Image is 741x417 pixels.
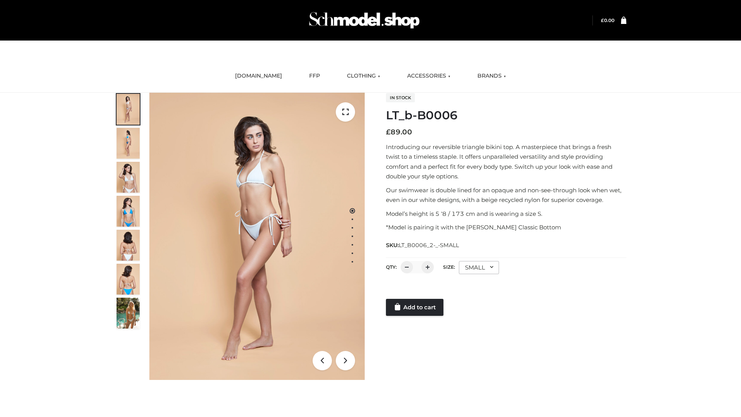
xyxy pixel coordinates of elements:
[386,241,460,250] span: SKU:
[149,93,365,380] img: ArielClassicBikiniTop_CloudNine_AzureSky_OW114ECO_1
[386,264,397,270] label: QTY:
[386,299,443,316] a: Add to cart
[306,5,422,36] img: Schmodel Admin 964
[117,196,140,227] img: ArielClassicBikiniTop_CloudNine_AzureSky_OW114ECO_4-scaled.jpg
[386,108,626,122] h1: LT_b-B0006
[386,128,412,136] bdi: 89.00
[117,230,140,261] img: ArielClassicBikiniTop_CloudNine_AzureSky_OW114ECO_7-scaled.jpg
[229,68,288,85] a: [DOMAIN_NAME]
[401,68,456,85] a: ACCESSORIES
[386,209,626,219] p: Model’s height is 5 ‘8 / 173 cm and is wearing a size S.
[117,128,140,159] img: ArielClassicBikiniTop_CloudNine_AzureSky_OW114ECO_2-scaled.jpg
[386,93,415,102] span: In stock
[117,298,140,329] img: Arieltop_CloudNine_AzureSky2.jpg
[386,222,626,232] p: *Model is pairing it with the [PERSON_NAME] Classic Bottom
[601,17,614,23] bdi: 0.00
[386,185,626,205] p: Our swimwear is double lined for an opaque and non-see-through look when wet, even in our white d...
[443,264,455,270] label: Size:
[601,17,604,23] span: £
[117,264,140,295] img: ArielClassicBikiniTop_CloudNine_AzureSky_OW114ECO_8-scaled.jpg
[472,68,512,85] a: BRANDS
[341,68,386,85] a: CLOTHING
[303,68,326,85] a: FFP
[117,94,140,125] img: ArielClassicBikiniTop_CloudNine_AzureSky_OW114ECO_1-scaled.jpg
[386,128,391,136] span: £
[399,242,459,249] span: LT_B0006_2-_-SMALL
[117,162,140,193] img: ArielClassicBikiniTop_CloudNine_AzureSky_OW114ECO_3-scaled.jpg
[386,142,626,181] p: Introducing our reversible triangle bikini top. A masterpiece that brings a fresh twist to a time...
[459,261,499,274] div: SMALL
[601,17,614,23] a: £0.00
